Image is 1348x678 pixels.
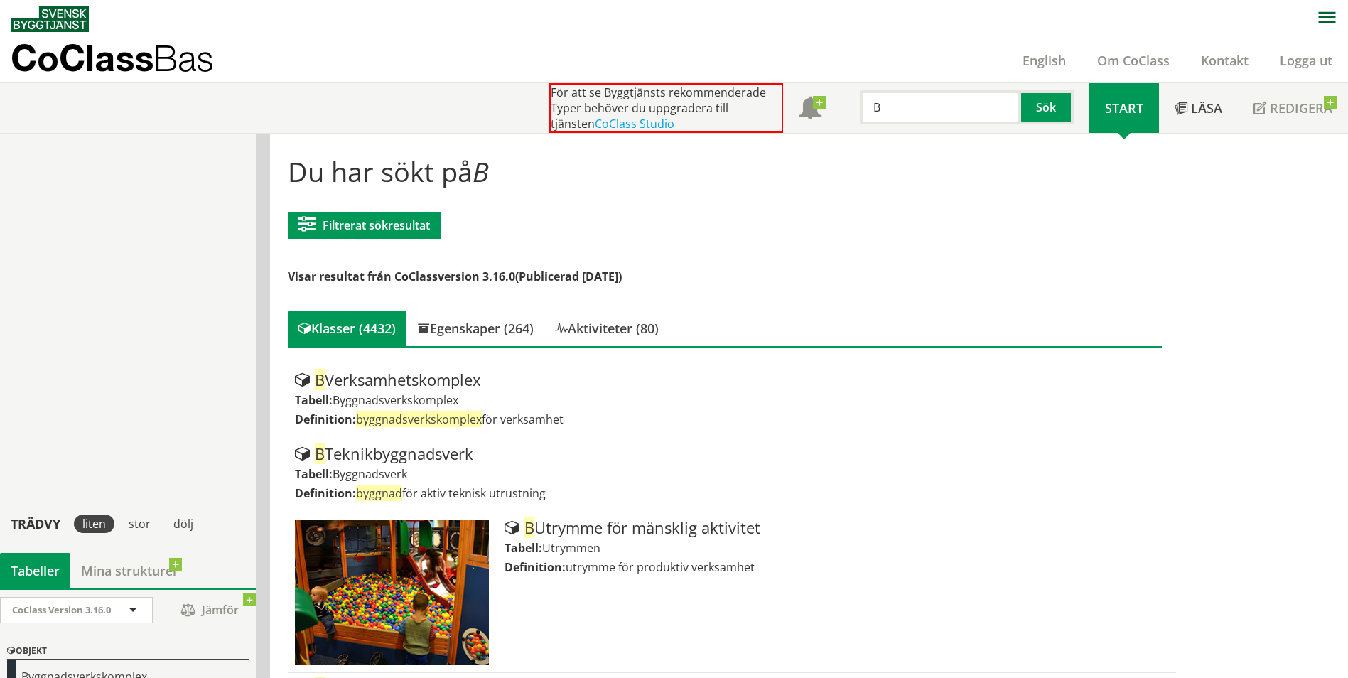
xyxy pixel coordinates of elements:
[11,50,214,66] p: CoClass
[288,212,441,239] button: Filtrerat sökresultat
[544,311,669,346] div: Aktiviteter (80)
[1191,99,1222,117] span: Läsa
[333,466,407,482] span: Byggnadsverk
[288,311,406,346] div: Klasser (4432)
[1238,83,1348,133] a: Redigera
[295,466,333,482] label: Tabell:
[12,603,111,616] span: CoClass Version 3.16.0
[74,515,114,533] div: liten
[120,515,159,533] div: stor
[295,520,489,665] img: Tabell
[549,83,783,133] div: För att se Byggtjänsts rekommenderade Typer behöver du uppgradera till tjänsten
[505,520,1168,537] div: Utrymme för mänsklig aktivitet
[1105,99,1143,117] span: Start
[524,517,534,538] span: B
[505,559,566,575] label: Definition:
[1264,52,1348,69] a: Logga ut
[295,411,356,427] label: Definition:
[595,116,674,131] a: CoClass Studio
[3,516,68,532] div: Trädvy
[153,37,214,79] span: Bas
[356,411,564,427] span: för verksamhet
[315,369,325,390] span: B
[11,6,89,32] img: Svensk Byggtjänst
[165,515,202,533] div: dölj
[295,485,356,501] label: Definition:
[356,485,546,501] span: för aktiv teknisk utrustning
[333,392,458,408] span: Byggnadsverkskomplex
[1159,83,1238,133] a: Läsa
[356,485,402,501] span: byggnad
[295,372,1168,389] div: Verksamhetskomplex
[1021,90,1074,124] button: Sök
[860,90,1021,124] input: Sök
[11,38,244,82] a: CoClassBas
[1089,83,1159,133] a: Start
[505,540,542,556] label: Tabell:
[566,559,755,575] span: utrymme för produktiv verksamhet
[167,598,252,623] span: Jämför
[542,540,600,556] span: Utrymmen
[1185,52,1264,69] a: Kontakt
[295,392,333,408] label: Tabell:
[315,443,325,464] span: B
[288,156,1161,187] h1: Du har sökt på
[7,643,249,660] div: Objekt
[288,269,515,284] span: Visar resultat från CoClassversion 3.16.0
[1270,99,1332,117] span: Redigera
[1082,52,1185,69] a: Om CoClass
[406,311,544,346] div: Egenskaper (264)
[356,411,482,427] span: byggnadsverkskomplex
[515,269,622,284] span: (Publicerad [DATE])
[295,446,1168,463] div: Teknikbyggnadsverk
[70,553,189,588] a: Mina strukturer
[1007,52,1082,69] a: English
[473,153,489,190] span: B
[799,98,821,121] span: Notifikationer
